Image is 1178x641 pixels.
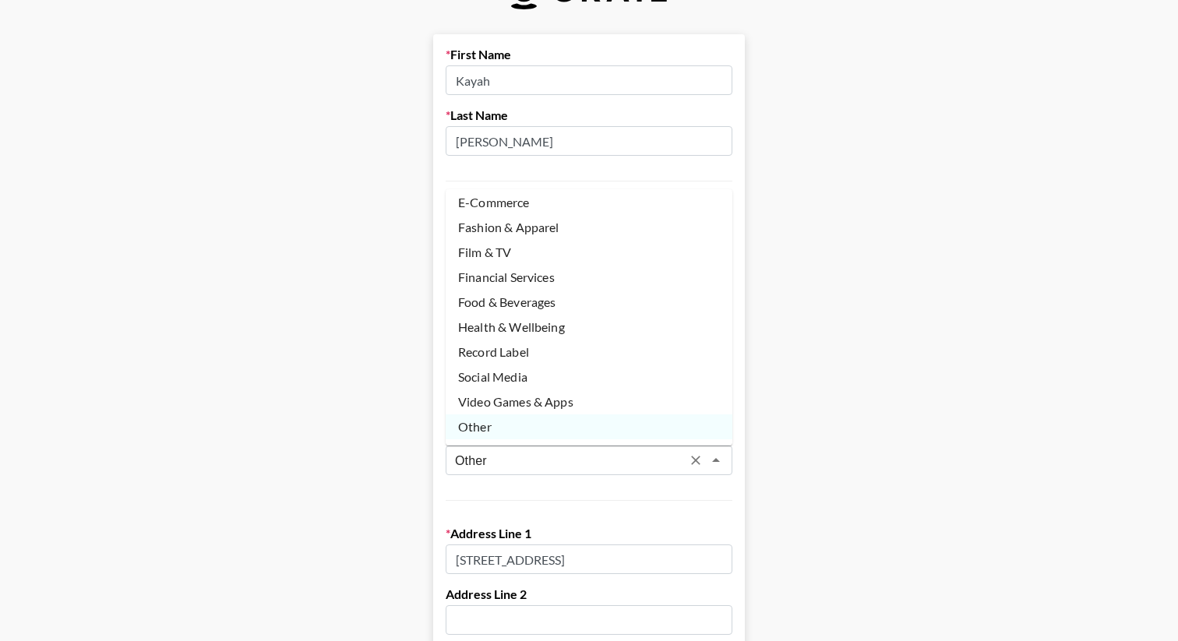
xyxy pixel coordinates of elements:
label: Last Name [446,107,732,123]
li: Financial Services [446,265,732,290]
button: Close [705,449,727,471]
li: Other [446,414,732,439]
label: First Name [446,47,732,62]
li: Food & Beverages [446,290,732,315]
li: E-Commerce [446,190,732,215]
li: Fashion & Apparel [446,215,732,240]
li: Social Media [446,365,732,389]
button: Clear [685,449,707,471]
li: Film & TV [446,240,732,265]
li: Record Label [446,340,732,365]
li: Health & Wellbeing [446,315,732,340]
label: Address Line 2 [446,586,732,602]
li: Video Games & Apps [446,389,732,414]
label: Address Line 1 [446,526,732,541]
